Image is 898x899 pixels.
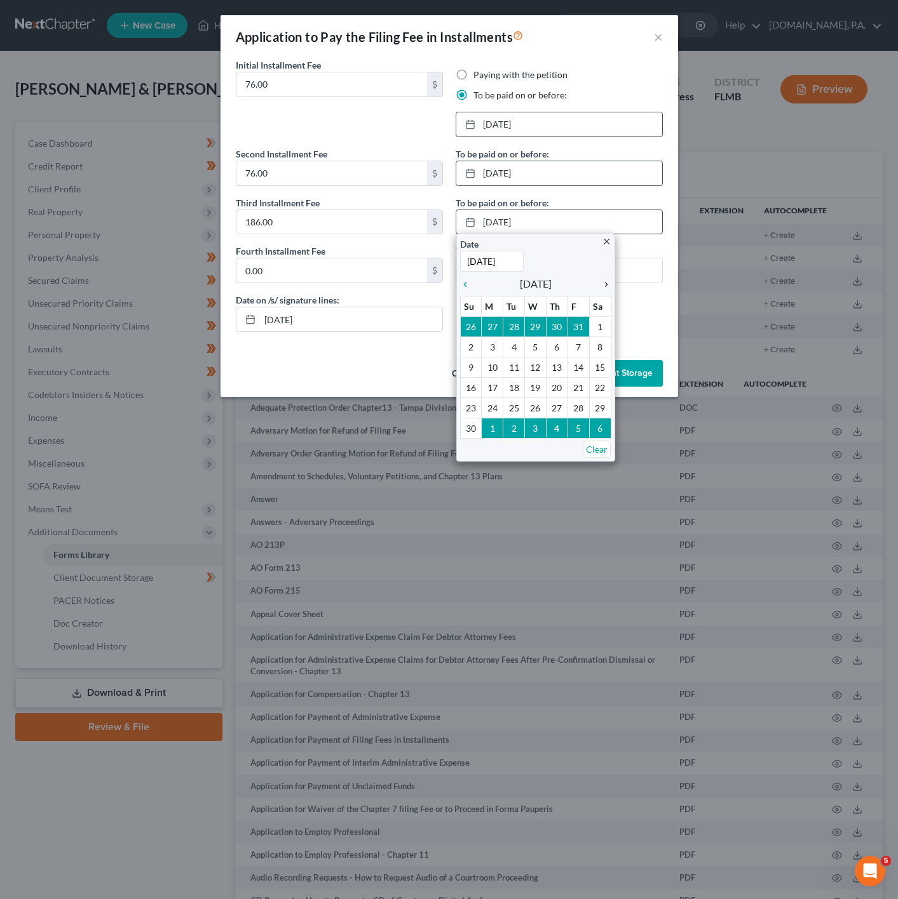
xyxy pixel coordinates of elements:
[503,296,525,317] th: Tu
[460,357,482,378] td: 9
[236,161,427,185] input: 0.00
[236,293,339,307] label: Date on /s/ signature lines:
[473,89,567,102] label: To be paid on or before:
[236,147,327,161] label: Second Installment Fee
[602,234,611,248] a: close
[503,378,525,398] td: 18
[456,161,662,185] a: [DATE]
[482,398,503,418] td: 24
[595,276,611,291] a: chevron_right
[482,418,503,439] td: 1
[482,378,503,398] td: 17
[442,361,490,387] button: Cancel
[589,337,611,357] td: 8
[456,196,549,210] label: To be paid on or before:
[525,317,547,337] td: 29
[460,251,524,272] input: 1/1/2013
[236,244,325,258] label: Fourth Installment Fee
[546,317,568,337] td: 30
[260,307,442,331] input: MM/DD/YYYY
[546,296,568,317] th: Th
[473,69,568,81] label: Paying with the petition
[460,378,482,398] td: 16
[568,418,589,439] td: 5
[460,296,482,317] th: Su
[236,258,427,283] input: 0.00
[546,357,568,378] td: 13
[456,210,662,234] a: [DATE]
[520,276,552,291] span: [DATE]
[583,441,611,458] a: Clear
[546,378,568,398] td: 20
[525,378,547,398] td: 19
[525,418,547,439] td: 3
[568,317,589,337] td: 31
[881,856,891,866] span: 5
[236,58,321,72] label: Initial Installment Fee
[460,276,477,291] a: chevron_left
[482,357,503,378] td: 10
[427,258,442,283] div: $
[525,398,547,418] td: 26
[503,317,525,337] td: 28
[525,296,547,317] th: W
[456,147,549,161] label: To be paid on or before:
[236,210,427,234] input: 0.00
[503,418,525,439] td: 2
[589,378,611,398] td: 22
[236,72,427,97] input: 0.00
[546,418,568,439] td: 4
[602,237,611,246] i: close
[589,418,611,439] td: 6
[589,357,611,378] td: 15
[460,279,477,290] i: chevron_left
[427,161,442,185] div: $
[503,337,525,357] td: 4
[460,317,482,337] td: 26
[460,237,479,251] label: Date
[546,337,568,357] td: 6
[589,398,611,418] td: 29
[482,317,503,337] td: 27
[568,296,589,317] th: F
[460,398,482,418] td: 23
[460,418,482,439] td: 30
[503,357,525,378] td: 11
[855,856,885,886] iframe: Intercom live chat
[568,337,589,357] td: 7
[525,337,547,357] td: 5
[589,317,611,337] td: 1
[568,357,589,378] td: 14
[427,210,442,234] div: $
[456,112,662,137] a: [DATE]
[589,296,611,317] th: Sa
[503,398,525,418] td: 25
[568,378,589,398] td: 21
[595,279,611,290] i: chevron_right
[546,398,568,418] td: 27
[427,72,442,97] div: $
[236,28,524,46] div: Application to Pay the Filing Fee in Installments
[456,244,549,258] label: To be paid on or before:
[525,357,547,378] td: 12
[654,29,663,44] button: ×
[460,337,482,357] td: 2
[236,196,320,210] label: Third Installment Fee
[482,337,503,357] td: 3
[568,398,589,418] td: 28
[482,296,503,317] th: M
